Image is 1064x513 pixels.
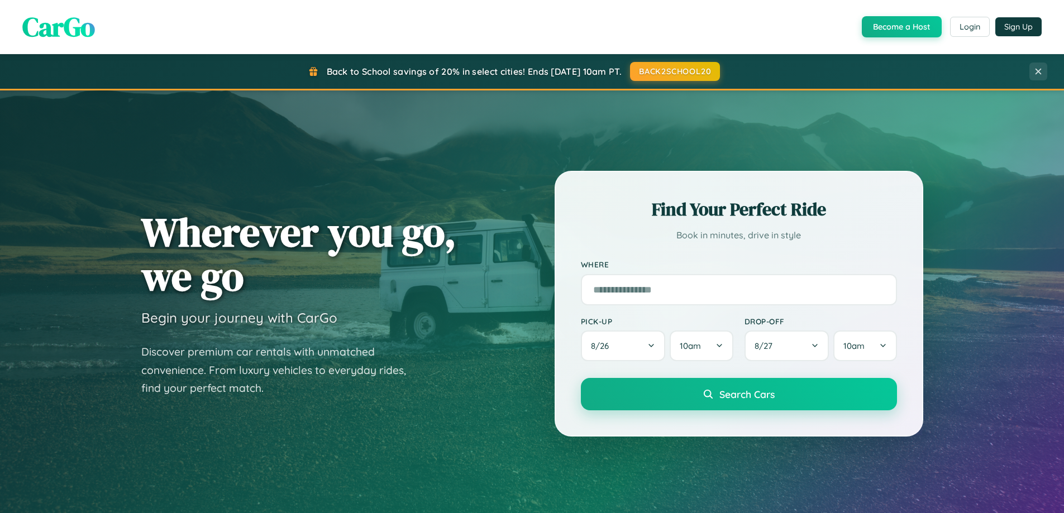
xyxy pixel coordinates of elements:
button: Search Cars [581,378,897,410]
span: Search Cars [719,388,775,400]
span: Back to School savings of 20% in select cities! Ends [DATE] 10am PT. [327,66,622,77]
button: Sign Up [995,17,1042,36]
button: 8/26 [581,330,666,361]
button: Login [950,17,990,37]
label: Where [581,260,897,270]
h2: Find Your Perfect Ride [581,197,897,222]
span: 8 / 26 [591,341,614,351]
button: 8/27 [745,330,829,361]
span: 8 / 27 [755,341,778,351]
span: 10am [843,341,865,351]
button: 10am [670,330,733,361]
button: 10am [833,330,896,361]
h3: Begin your journey with CarGo [141,309,337,326]
button: Become a Host [862,16,942,37]
span: CarGo [22,8,95,45]
span: 10am [680,341,701,351]
h1: Wherever you go, we go [141,210,456,298]
label: Pick-up [581,317,733,326]
p: Book in minutes, drive in style [581,227,897,243]
p: Discover premium car rentals with unmatched convenience. From luxury vehicles to everyday rides, ... [141,343,421,397]
label: Drop-off [745,317,897,326]
button: BACK2SCHOOL20 [630,62,720,81]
